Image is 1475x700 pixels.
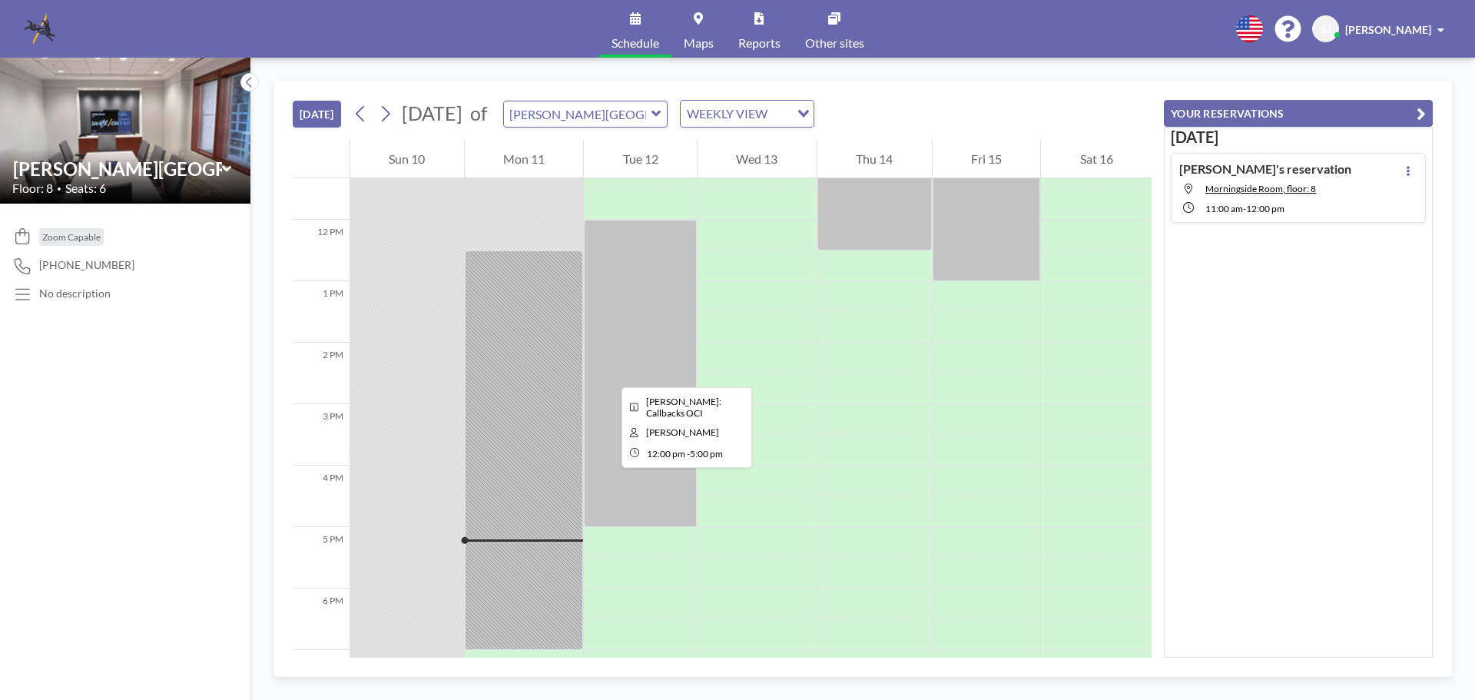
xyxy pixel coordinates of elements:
[42,231,101,243] span: Zoom Capable
[1205,203,1243,214] span: 11:00 AM
[933,140,1041,178] div: Fri 15
[293,343,350,404] div: 2 PM
[465,140,584,178] div: Mon 11
[646,426,719,438] span: Chandler Daniel
[684,104,771,124] span: WEEKLY VIEW
[12,181,53,196] span: Floor: 8
[690,448,723,459] span: 5:00 PM
[39,258,134,272] span: [PHONE_NUMBER]
[1205,183,1316,194] span: Morningside Room, floor: 8
[293,281,350,343] div: 1 PM
[293,404,350,466] div: 3 PM
[57,184,61,194] span: •
[293,527,350,589] div: 5 PM
[681,101,814,127] div: Search for option
[584,140,697,178] div: Tue 12
[646,396,721,419] span: Angela McDaniel: Callbacks OCI
[1345,23,1431,36] span: [PERSON_NAME]
[805,37,864,49] span: Other sites
[684,37,714,49] span: Maps
[772,104,788,124] input: Search for option
[1041,140,1152,178] div: Sat 16
[402,101,462,124] span: [DATE]
[65,181,106,196] span: Seats: 6
[1171,128,1426,147] h3: [DATE]
[293,220,350,281] div: 12 PM
[293,101,341,128] button: [DATE]
[293,158,350,220] div: 11 AM
[1179,161,1351,177] h4: [PERSON_NAME]'s reservation
[470,101,487,125] span: of
[350,140,464,178] div: Sun 10
[1246,203,1284,214] span: 12:00 PM
[1321,22,1331,36] span: SJ
[687,448,690,459] span: -
[25,14,55,45] img: organization-logo
[817,140,932,178] div: Thu 14
[293,589,350,650] div: 6 PM
[738,37,781,49] span: Reports
[504,101,651,127] input: Ansley Room
[39,287,111,300] div: No description
[698,140,817,178] div: Wed 13
[647,448,685,459] span: 12:00 PM
[1164,100,1433,127] button: YOUR RESERVATIONS
[1243,203,1246,214] span: -
[13,158,222,180] input: Ansley Room
[293,466,350,527] div: 4 PM
[612,37,659,49] span: Schedule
